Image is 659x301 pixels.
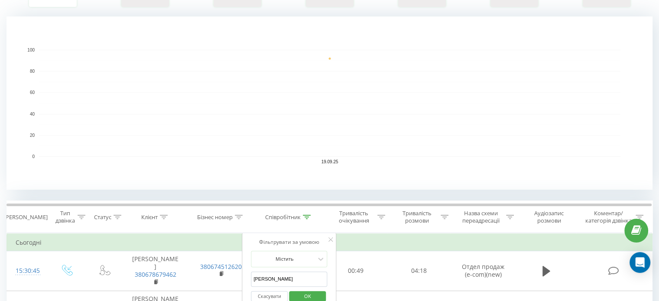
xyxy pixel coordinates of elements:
td: 00:49 [325,251,387,291]
td: Сьогодні [7,234,653,251]
text: 0 [32,154,35,159]
div: Аудіозапис розмови [524,210,575,224]
text: 20 [30,133,35,138]
div: Коментар/категорія дзвінка [583,210,633,224]
td: Отдел продаж (e-com)(new) [450,251,516,291]
div: Співробітник [265,214,301,221]
a: 380674512620 [200,262,242,271]
div: 15:30:45 [16,262,39,279]
a: 380678679462 [135,270,176,278]
text: 80 [30,69,35,74]
div: Open Intercom Messenger [630,252,650,273]
div: Назва схеми переадресації [458,210,504,224]
input: Введіть значення [251,272,327,287]
div: Тривалість очікування [332,210,376,224]
text: 19.09.25 [321,159,338,164]
td: [PERSON_NAME] [123,251,188,291]
text: 40 [30,112,35,117]
div: Фільтрувати за умовою [251,238,327,246]
text: 60 [30,91,35,95]
text: 100 [27,48,35,52]
div: Тривалість розмови [395,210,438,224]
div: Бізнес номер [197,214,233,221]
div: Тип дзвінка [55,210,75,224]
div: Статус [94,214,111,221]
svg: A chart. [6,16,653,190]
div: Клієнт [141,214,158,221]
div: [PERSON_NAME] [4,214,48,221]
td: 04:18 [387,251,450,291]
